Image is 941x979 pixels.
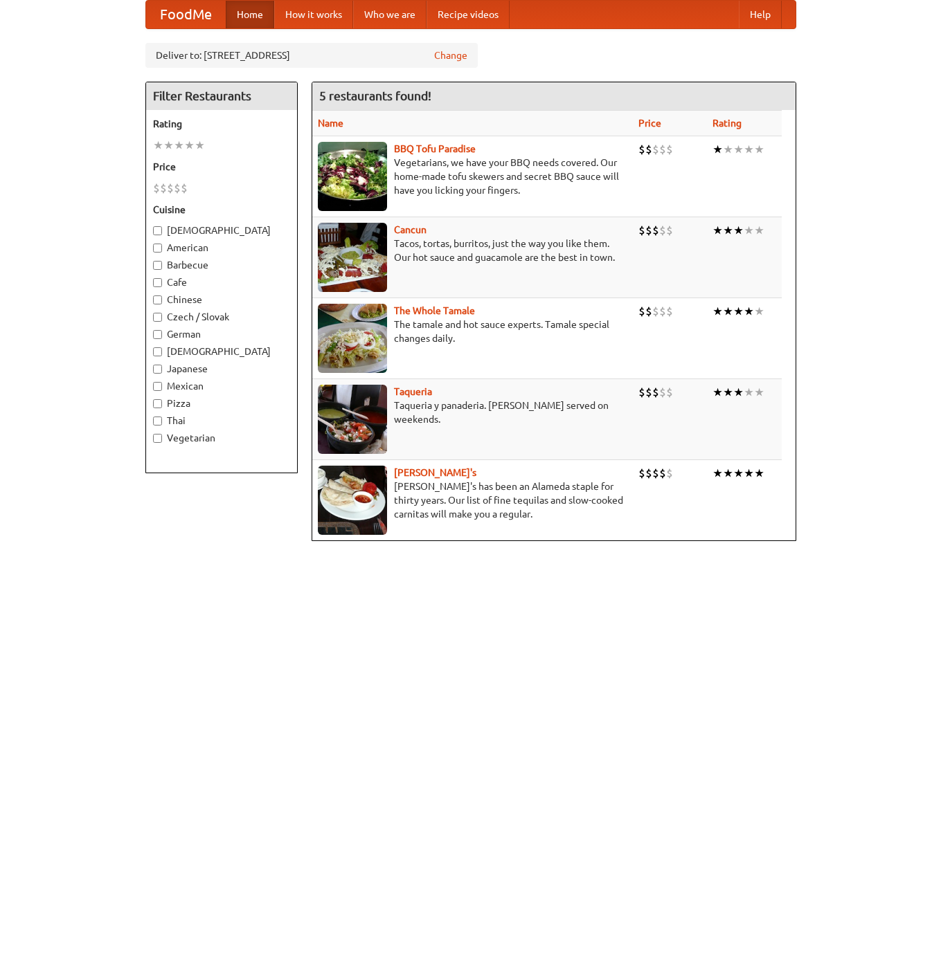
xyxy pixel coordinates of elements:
li: ★ [184,138,195,153]
li: ★ [713,223,723,238]
label: Vegetarian [153,431,290,445]
input: [DEMOGRAPHIC_DATA] [153,347,162,356]
a: Price [638,118,661,129]
a: BBQ Tofu Paradise [394,143,476,154]
li: $ [638,223,645,238]
li: ★ [744,223,754,238]
input: [DEMOGRAPHIC_DATA] [153,226,162,235]
label: Mexican [153,379,290,393]
h5: Price [153,160,290,174]
li: $ [638,466,645,481]
li: $ [666,223,673,238]
li: ★ [754,304,764,319]
li: $ [659,466,666,481]
li: ★ [744,466,754,481]
a: Home [226,1,274,28]
li: $ [666,385,673,400]
li: $ [645,466,652,481]
a: Cancun [394,224,427,235]
li: ★ [723,304,733,319]
li: ★ [744,304,754,319]
p: Taqueria y panaderia. [PERSON_NAME] served on weekends. [318,399,627,426]
li: ★ [713,142,723,157]
li: $ [645,142,652,157]
label: [DEMOGRAPHIC_DATA] [153,223,290,237]
label: Pizza [153,396,290,410]
li: ★ [744,385,754,400]
li: ★ [733,223,744,238]
input: Vegetarian [153,434,162,443]
a: FoodMe [146,1,226,28]
a: Who we are [353,1,427,28]
li: $ [638,142,645,157]
li: $ [645,385,652,400]
input: Thai [153,417,162,426]
p: Vegetarians, we have your BBQ needs covered. Our home-made tofu skewers and secret BBQ sauce will... [318,156,627,197]
input: Barbecue [153,261,162,270]
li: ★ [713,304,723,319]
li: ★ [754,385,764,400]
li: ★ [713,466,723,481]
li: $ [645,223,652,238]
input: Czech / Slovak [153,313,162,322]
li: ★ [733,142,744,157]
a: Name [318,118,343,129]
li: ★ [723,223,733,238]
li: $ [638,385,645,400]
input: Cafe [153,278,162,287]
a: Taqueria [394,386,432,397]
label: Cafe [153,275,290,289]
li: $ [666,304,673,319]
img: cancun.jpg [318,223,387,292]
a: Rating [713,118,742,129]
h5: Cuisine [153,203,290,217]
li: ★ [754,142,764,157]
p: The tamale and hot sauce experts. Tamale special changes daily. [318,318,627,345]
input: German [153,330,162,339]
li: ★ [153,138,163,153]
ng-pluralize: 5 restaurants found! [319,89,431,102]
li: ★ [754,466,764,481]
p: [PERSON_NAME]'s has been an Alameda staple for thirty years. Our list of fine tequilas and slow-c... [318,479,627,521]
h4: Filter Restaurants [146,82,297,110]
label: Chinese [153,293,290,306]
li: ★ [723,142,733,157]
li: ★ [733,385,744,400]
div: Deliver to: [STREET_ADDRESS] [145,43,478,68]
label: Czech / Slovak [153,310,290,324]
a: The Whole Tamale [394,305,475,316]
li: $ [666,466,673,481]
h5: Rating [153,117,290,131]
li: $ [652,466,659,481]
a: [PERSON_NAME]'s [394,467,476,478]
li: ★ [713,385,723,400]
li: $ [652,223,659,238]
label: [DEMOGRAPHIC_DATA] [153,345,290,358]
li: ★ [195,138,205,153]
li: ★ [733,466,744,481]
img: pedros.jpg [318,466,387,535]
img: taqueria.jpg [318,385,387,454]
p: Tacos, tortas, burritos, just the way you like them. Our hot sauce and guacamole are the best in ... [318,237,627,264]
label: Barbecue [153,258,290,272]
li: $ [638,304,645,319]
a: Change [434,48,467,62]
li: $ [174,181,181,196]
input: Japanese [153,365,162,374]
label: German [153,327,290,341]
input: Chinese [153,295,162,304]
li: $ [153,181,160,196]
li: ★ [174,138,184,153]
a: Help [739,1,782,28]
li: ★ [163,138,174,153]
li: ★ [723,385,733,400]
li: $ [659,304,666,319]
li: ★ [754,223,764,238]
li: ★ [723,466,733,481]
img: wholetamale.jpg [318,304,387,373]
li: $ [659,223,666,238]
